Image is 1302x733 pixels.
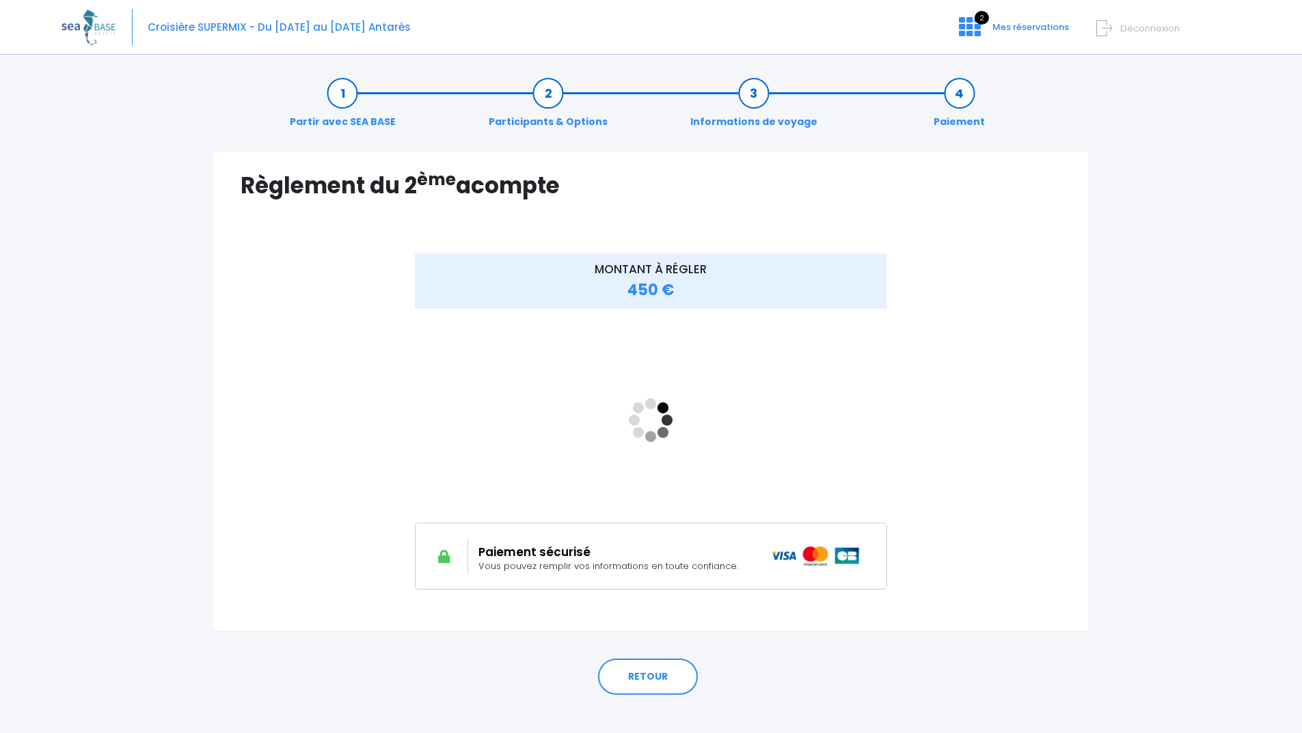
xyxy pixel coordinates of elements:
[771,547,860,566] img: icons_paiement_securise@2x.png
[598,659,698,695] a: RETOUR
[595,261,707,277] span: MONTANT À RÉGLER
[415,318,887,523] iframe: <!-- //required -->
[948,25,1077,38] a: 2 Mes réservations
[283,86,403,129] a: Partir avec SEA BASE
[478,559,738,572] span: Vous pouvez remplir vos informations en toute confiance.
[417,167,456,191] sup: ème
[148,20,411,34] span: Croisière SUPERMIX - Du [DATE] au [DATE] Antarès
[482,86,614,129] a: Participants & Options
[683,86,824,129] a: Informations de voyage
[478,545,750,559] h2: Paiement sécurisé
[1120,22,1180,35] span: Déconnexion
[975,11,989,25] span: 2
[627,279,675,301] span: 450 €
[992,20,1069,33] span: Mes réservations
[927,86,992,129] a: Paiement
[241,172,1061,199] h1: Règlement du 2 acompte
